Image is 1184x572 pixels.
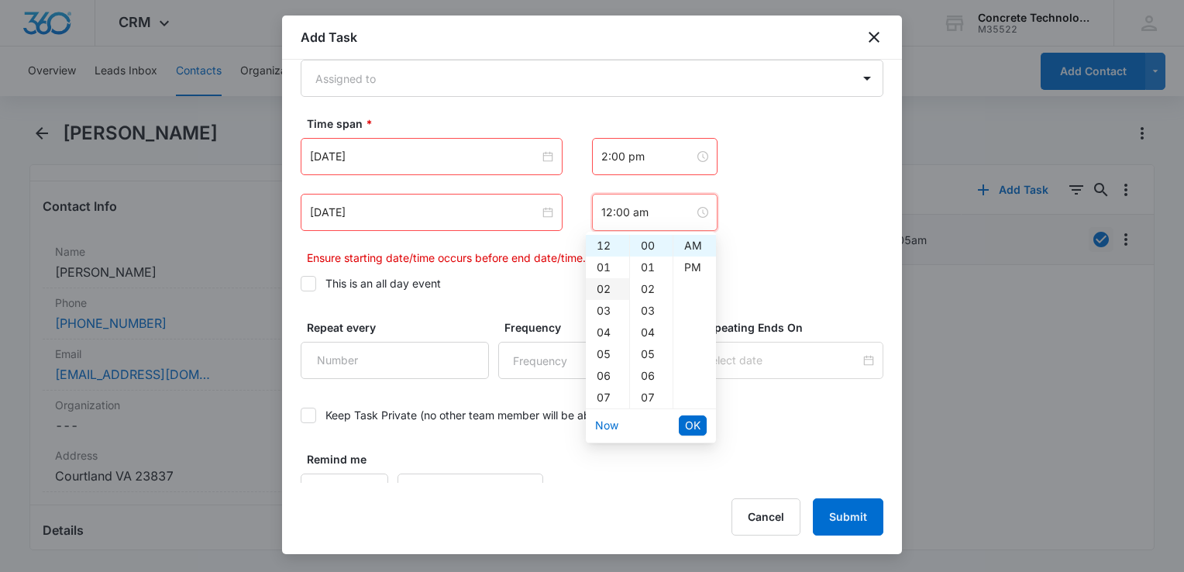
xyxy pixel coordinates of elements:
div: 05 [586,343,629,365]
label: Repeat every [307,319,495,336]
span: OK [685,417,700,434]
div: AM [673,235,716,257]
input: 12:00 am [601,204,694,221]
p: Ensure starting date/time occurs before end date/time. [307,250,883,266]
label: Time span [307,115,890,132]
h1: Add Task [301,28,357,47]
div: 01 [586,257,629,278]
input: Sep 16, 2025 [310,148,539,165]
button: OK [679,415,707,436]
div: Keep Task Private (no other team member will be able to see this task) [325,407,683,423]
div: 06 [586,365,629,387]
button: Submit [813,498,883,536]
a: Now [595,419,618,432]
button: close [865,28,883,47]
div: 04 [586,322,629,343]
div: 06 [630,365,673,387]
label: Remind me [307,451,394,467]
div: 02 [630,278,673,300]
input: Number [301,474,388,511]
button: Cancel [731,498,800,536]
div: 01 [630,257,673,278]
input: 2:00 pm [601,148,694,165]
div: 07 [630,387,673,408]
div: 05 [630,343,673,365]
div: 03 [586,300,629,322]
div: 12 [586,235,629,257]
input: Select date [704,352,860,369]
div: PM [673,257,716,278]
input: Sep 16, 2025 [310,204,539,221]
div: 00 [630,235,673,257]
div: 07 [586,387,629,408]
label: Repeating Ends On [701,319,890,336]
input: Number [301,342,489,379]
div: 04 [630,322,673,343]
div: This is an all day event [325,275,441,291]
div: 03 [630,300,673,322]
label: Frequency [504,319,693,336]
div: 02 [586,278,629,300]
